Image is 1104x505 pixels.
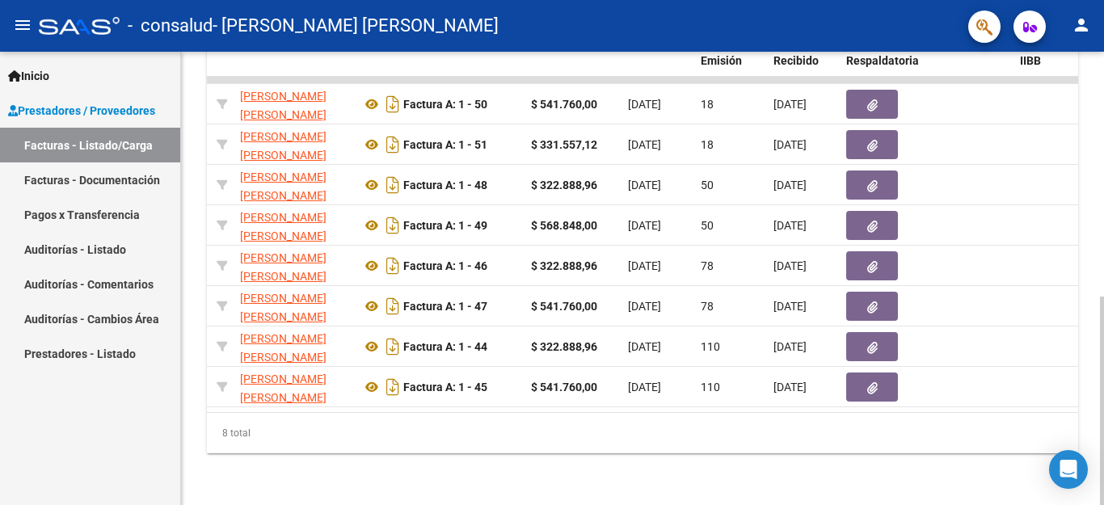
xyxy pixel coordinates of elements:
[701,300,714,313] span: 78
[701,36,757,67] span: Días desde Emisión
[207,413,1078,453] div: 8 total
[240,372,327,404] span: [PERSON_NAME] [PERSON_NAME]
[531,138,597,151] strong: $ 331.557,12
[382,91,403,117] i: Descargar documento
[382,253,403,279] i: Descargar documento
[234,25,355,96] datatable-header-cell: Razón Social
[403,381,487,393] strong: Factura A: 1 - 45
[628,300,661,313] span: [DATE]
[213,8,499,44] span: - [PERSON_NAME] [PERSON_NAME]
[1020,36,1072,67] span: Retencion IIBB
[1049,450,1088,489] div: Open Intercom Messenger
[403,340,487,353] strong: Factura A: 1 - 44
[382,293,403,319] i: Descargar documento
[240,208,348,242] div: 20296344401
[403,219,487,232] strong: Factura A: 1 - 49
[240,332,327,364] span: [PERSON_NAME] [PERSON_NAME]
[403,300,487,313] strong: Factura A: 1 - 47
[8,67,49,85] span: Inicio
[701,381,720,393] span: 110
[128,8,213,44] span: - consalud
[773,300,807,313] span: [DATE]
[531,179,597,191] strong: $ 322.888,96
[403,138,487,151] strong: Factura A: 1 - 51
[240,170,327,202] span: [PERSON_NAME] [PERSON_NAME]
[628,98,661,111] span: [DATE]
[403,98,487,111] strong: Factura A: 1 - 50
[628,340,661,353] span: [DATE]
[701,219,714,232] span: 50
[773,98,807,111] span: [DATE]
[840,25,937,96] datatable-header-cell: Doc Respaldatoria
[382,374,403,400] i: Descargar documento
[937,25,1013,96] datatable-header-cell: Auditoria
[382,172,403,198] i: Descargar documento
[8,102,155,120] span: Prestadores / Proveedores
[531,259,597,272] strong: $ 322.888,96
[773,179,807,191] span: [DATE]
[403,259,487,272] strong: Factura A: 1 - 46
[240,211,327,242] span: [PERSON_NAME] [PERSON_NAME]
[525,25,622,96] datatable-header-cell: Monto
[846,36,919,67] span: Doc Respaldatoria
[382,213,403,238] i: Descargar documento
[701,98,714,111] span: 18
[622,25,694,96] datatable-header-cell: Fecha Cpbt
[13,15,32,35] mat-icon: menu
[628,138,661,151] span: [DATE]
[240,370,348,404] div: 20296344401
[1013,25,1078,96] datatable-header-cell: Retencion IIBB
[773,259,807,272] span: [DATE]
[240,292,327,323] span: [PERSON_NAME] [PERSON_NAME]
[701,259,714,272] span: 78
[628,381,661,393] span: [DATE]
[773,138,807,151] span: [DATE]
[240,168,348,202] div: 20296344401
[694,25,767,96] datatable-header-cell: Días desde Emisión
[767,25,840,96] datatable-header-cell: Fecha Recibido
[628,179,661,191] span: [DATE]
[773,219,807,232] span: [DATE]
[240,87,348,121] div: 20296344401
[531,381,597,393] strong: $ 541.760,00
[773,381,807,393] span: [DATE]
[701,340,720,353] span: 110
[531,219,597,232] strong: $ 568.848,00
[531,340,597,353] strong: $ 322.888,96
[531,98,597,111] strong: $ 541.760,00
[240,289,348,323] div: 20296344401
[773,36,819,67] span: Fecha Recibido
[773,340,807,353] span: [DATE]
[240,330,348,364] div: 20296344401
[382,334,403,360] i: Descargar documento
[240,90,327,121] span: [PERSON_NAME] [PERSON_NAME]
[701,179,714,191] span: 50
[531,300,597,313] strong: $ 541.760,00
[628,259,661,272] span: [DATE]
[1072,15,1091,35] mat-icon: person
[403,179,487,191] strong: Factura A: 1 - 48
[382,132,403,158] i: Descargar documento
[355,25,525,96] datatable-header-cell: CPBT
[240,251,327,283] span: [PERSON_NAME] [PERSON_NAME]
[701,138,714,151] span: 18
[240,249,348,283] div: 20296344401
[628,219,661,232] span: [DATE]
[240,130,327,162] span: [PERSON_NAME] [PERSON_NAME]
[240,128,348,162] div: 20296344401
